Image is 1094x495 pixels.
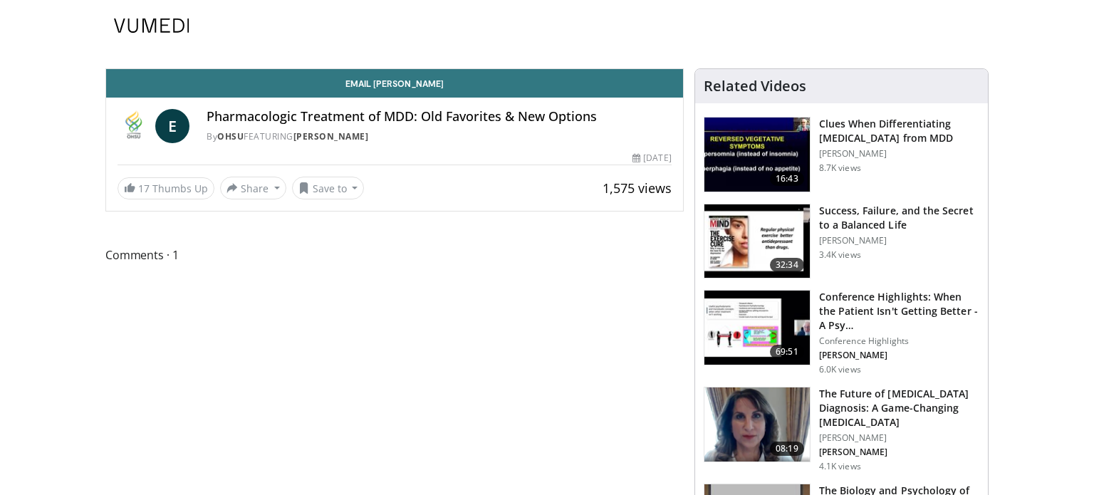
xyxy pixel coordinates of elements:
[105,246,684,264] span: Comments 1
[118,177,214,199] a: 17 Thumbs Up
[704,78,806,95] h4: Related Videos
[819,387,979,429] h3: The Future of [MEDICAL_DATA] Diagnosis: A Game-Changing [MEDICAL_DATA]
[819,461,861,472] p: 4.1K views
[118,109,150,143] img: OHSU
[819,249,861,261] p: 3.4K views
[293,130,369,142] a: [PERSON_NAME]
[603,179,672,197] span: 1,575 views
[217,130,244,142] a: OHSU
[819,290,979,333] h3: Conference Highlights: When the Patient Isn't Getting Better - A Psychodynamic Perspective on the...
[704,204,979,279] a: 32:34 Success, Failure, and the Secret to a Balanced Life [PERSON_NAME] 3.4K views
[819,117,979,145] h3: Clues When Differentiating [MEDICAL_DATA] from MDD
[292,177,365,199] button: Save to
[704,387,979,472] a: 08:19 The Future of [MEDICAL_DATA] Diagnosis: A Game-Changing [MEDICAL_DATA] [PERSON_NAME] [PERSO...
[704,291,810,365] img: 4362ec9e-0993-4580-bfd4-8e18d57e1d49.150x105_q85_crop-smart_upscale.jpg
[138,182,150,195] span: 17
[207,130,671,143] div: By FEATURING
[770,345,804,359] span: 69:51
[770,442,804,456] span: 08:19
[114,19,189,33] img: VuMedi Logo
[106,69,683,98] a: Email [PERSON_NAME]
[819,447,979,458] p: Iris Gorfinkel
[155,109,189,143] a: E
[704,290,979,375] a: 69:51 Conference Highlights: When the Patient Isn't Getting Better - A Psy… Conference Highlights...
[819,350,979,361] p: Eric Plakun
[704,387,810,462] img: db580a60-f510-4a79-8dc4-8580ce2a3e19.png.150x105_q85_crop-smart_upscale.png
[704,117,979,192] a: 16:43 Clues When Differentiating [MEDICAL_DATA] from MDD [PERSON_NAME] 8.7K views
[819,432,979,444] p: [PERSON_NAME]
[770,172,804,186] span: 16:43
[819,162,861,174] p: 8.7K views
[819,204,979,232] h3: Success, Failure, and the Secret to a Balanced Life
[819,364,861,375] p: 6.0K views
[632,152,671,165] div: [DATE]
[220,177,286,199] button: Share
[819,235,979,246] p: [PERSON_NAME]
[207,109,671,125] h4: Pharmacologic Treatment of MDD: Old Favorites & New Options
[819,148,979,160] p: [PERSON_NAME]
[704,118,810,192] img: a6520382-d332-4ed3-9891-ee688fa49237.150x105_q85_crop-smart_upscale.jpg
[770,258,804,272] span: 32:34
[819,335,979,347] p: Conference Highlights
[704,204,810,278] img: 7307c1c9-cd96-462b-8187-bd7a74dc6cb1.150x105_q85_crop-smart_upscale.jpg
